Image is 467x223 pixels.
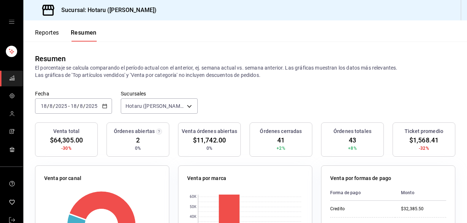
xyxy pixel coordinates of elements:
h3: Venta total [53,128,80,135]
button: Reportes [35,29,59,42]
span: $1,568.41 [409,135,439,145]
input: -- [80,103,83,109]
text: 50K [190,205,197,209]
span: Hotaru ([PERSON_NAME]) [126,102,184,110]
text: 40K [190,215,197,219]
label: Fecha [35,91,112,96]
span: $11,742.00 [193,135,226,145]
input: ---- [55,103,67,109]
span: 41 [277,135,285,145]
h3: Ticket promedio [405,128,443,135]
th: Forma de pago [330,185,395,201]
input: -- [70,103,77,109]
span: / [47,103,49,109]
span: 43 [349,135,356,145]
div: navigation tabs [35,29,97,42]
span: / [53,103,55,109]
th: Monto [395,185,446,201]
p: Venta por formas de pago [330,175,391,182]
p: Venta por canal [44,175,81,182]
span: +2% [277,145,285,152]
h3: Sucursal: Hotaru ([PERSON_NAME]) [55,6,157,15]
h3: Órdenes totales [333,128,371,135]
span: 2 [136,135,140,145]
label: Sucursales [121,91,198,96]
div: Resumen [35,53,66,64]
input: ---- [85,103,98,109]
input: -- [49,103,53,109]
h3: Venta órdenes abiertas [182,128,237,135]
div: Credito [330,206,389,212]
p: El porcentaje se calcula comparando el período actual con el anterior, ej. semana actual vs. sema... [35,64,455,79]
span: 0% [207,145,212,152]
text: 60K [190,195,197,199]
button: open drawer [9,19,15,25]
span: 0% [135,145,141,152]
button: Resumen [71,29,97,42]
span: / [77,103,79,109]
h3: Órdenes cerradas [260,128,302,135]
p: Venta por marca [187,175,226,182]
span: +8% [348,145,356,152]
span: -32% [419,145,429,152]
span: / [83,103,85,109]
h3: Órdenes abiertas [114,128,155,135]
span: - [68,103,70,109]
div: $32,385.50 [401,206,446,212]
span: -30% [61,145,72,152]
span: $64,305.00 [50,135,83,145]
input: -- [40,103,47,109]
